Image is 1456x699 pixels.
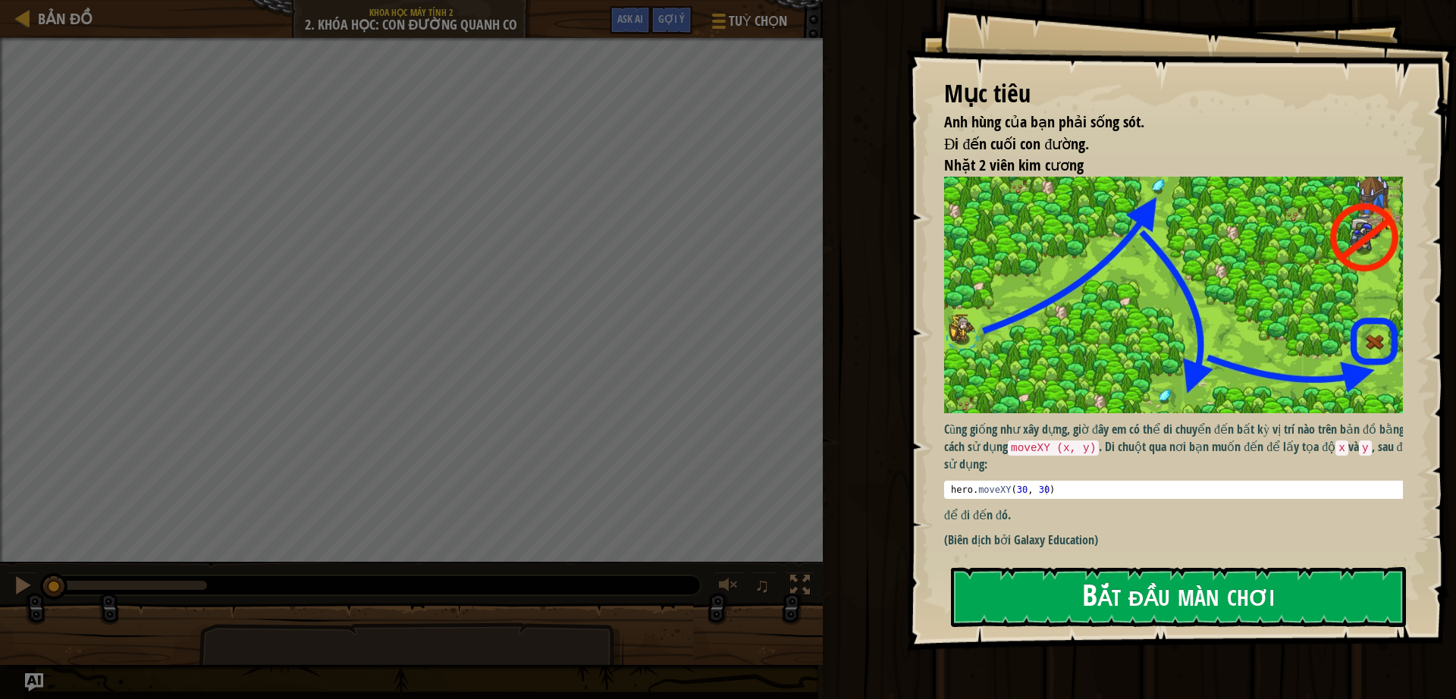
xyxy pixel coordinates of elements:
a: Bản đồ [30,8,93,29]
p: (Biên dịch bởi Galaxy Education) [944,531,1417,549]
span: Đi đến cuối con đường. [944,133,1089,154]
code: x [1335,440,1348,456]
span: ♫ [755,574,770,597]
button: Ctrl + P: Pause [8,572,38,603]
button: Ask AI [25,673,43,691]
code: moveXY (x, y) [1008,440,1099,456]
button: Tuỳ chọn [700,6,796,42]
img: Winding trail [944,177,1417,413]
li: Anh hùng của bạn phải sống sót. [925,111,1399,133]
span: Anh hùng của bạn phải sống sót. [944,111,1144,132]
span: Bản đồ [38,8,93,29]
p: để đi đến đó. [944,506,1417,524]
button: Bật tắt chế độ toàn màn hình [785,572,815,603]
button: ♫ [752,572,777,603]
p: Cũng giống như xây dựng, giờ đây em có thể di chuyển đến bất kỳ vị trí nào trên bản đồ bằng cách ... [944,421,1417,473]
li: Nhặt 2 viên kim cương [925,155,1399,177]
span: Ask AI [617,11,643,26]
span: Tuỳ chọn [729,11,787,31]
button: Ask AI [610,6,651,34]
button: Bắt đầu màn chơi [951,567,1406,627]
span: Gợi ý [658,11,685,26]
button: Tùy chỉnh âm lượng [714,572,744,603]
code: y [1359,440,1372,456]
span: Nhặt 2 viên kim cương [944,155,1084,175]
div: Mục tiêu [944,77,1403,111]
li: Đi đến cuối con đường. [925,133,1399,155]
